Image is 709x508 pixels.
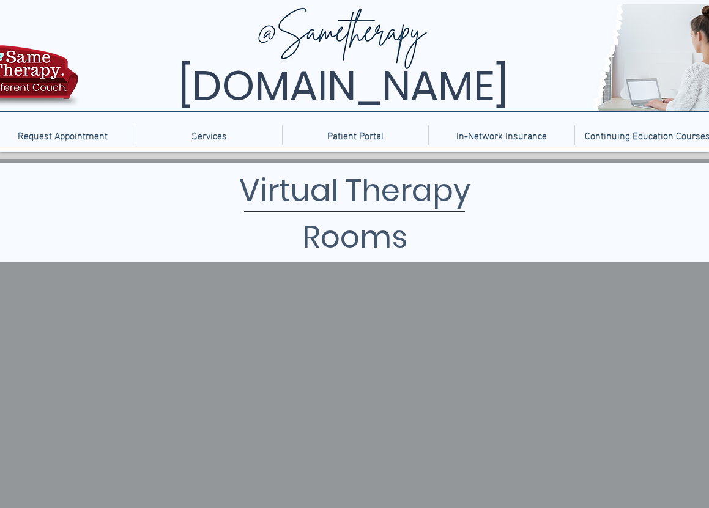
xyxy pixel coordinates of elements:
a: Patient Portal [282,125,428,145]
p: In-Network Insurance [450,125,553,145]
p: Services [185,125,233,145]
a: In-Network Insurance [428,125,574,145]
p: Patient Portal [321,125,390,145]
h1: Virtual Therapy Rooms [169,167,541,260]
span: [DOMAIN_NAME] [178,57,508,115]
div: Services [136,125,282,145]
p: Request Appointment [12,125,114,145]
